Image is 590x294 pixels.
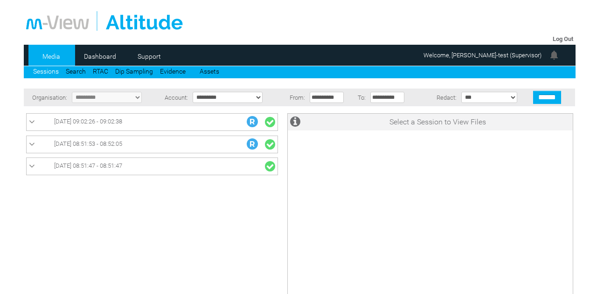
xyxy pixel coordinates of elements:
td: To: [353,89,368,106]
img: R_Indication.svg [247,138,258,150]
a: Search [66,68,86,75]
a: Evidence [160,68,186,75]
a: Sessions [33,68,59,75]
img: bell24.png [548,49,560,61]
span: [DATE] 08:51:47 - 08:51:47 [54,162,122,169]
td: Organisation: [24,89,69,106]
td: Select a Session to View Files [303,114,573,130]
a: Assets [200,68,219,75]
a: Support [126,49,172,63]
a: Log Out [553,35,573,42]
a: [DATE] 08:51:47 - 08:51:47 [29,160,275,172]
td: Redact: [413,89,459,106]
td: From: [284,89,308,106]
span: Welcome, [PERSON_NAME]-test (Supervisor) [423,52,541,59]
span: [DATE] 08:51:53 - 08:52:05 [54,140,122,147]
td: Account: [158,89,191,106]
a: [DATE] 08:51:53 - 08:52:05 [29,138,275,150]
a: Dashboard [77,49,123,63]
a: Media [28,49,74,63]
a: [DATE] 09:02:26 - 09:02:38 [29,116,275,128]
a: RTAC [93,68,108,75]
img: R_Indication.svg [247,116,258,127]
span: [DATE] 09:02:26 - 09:02:38 [54,118,122,125]
a: Dip Sampling [115,68,153,75]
